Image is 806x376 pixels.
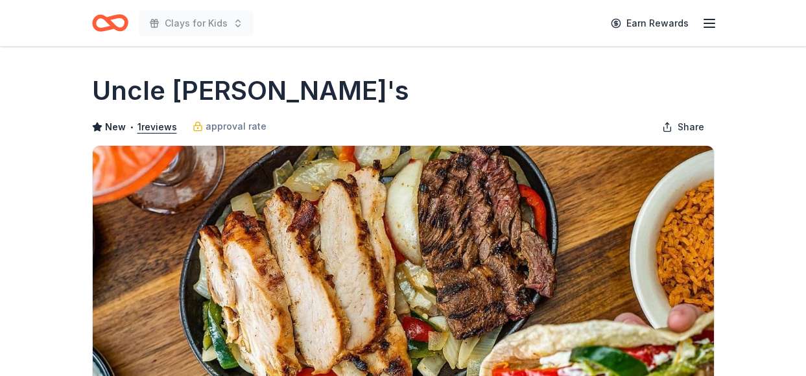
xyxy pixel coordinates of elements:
h1: Uncle [PERSON_NAME]'s [92,73,409,109]
span: New [105,119,126,135]
button: Clays for Kids [139,10,254,36]
a: approval rate [193,119,267,134]
button: Share [652,114,715,140]
a: Earn Rewards [603,12,696,35]
span: approval rate [206,119,267,134]
span: • [129,122,134,132]
span: Clays for Kids [165,16,228,31]
a: Home [92,8,128,38]
button: 1reviews [137,119,177,135]
span: Share [678,119,704,135]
